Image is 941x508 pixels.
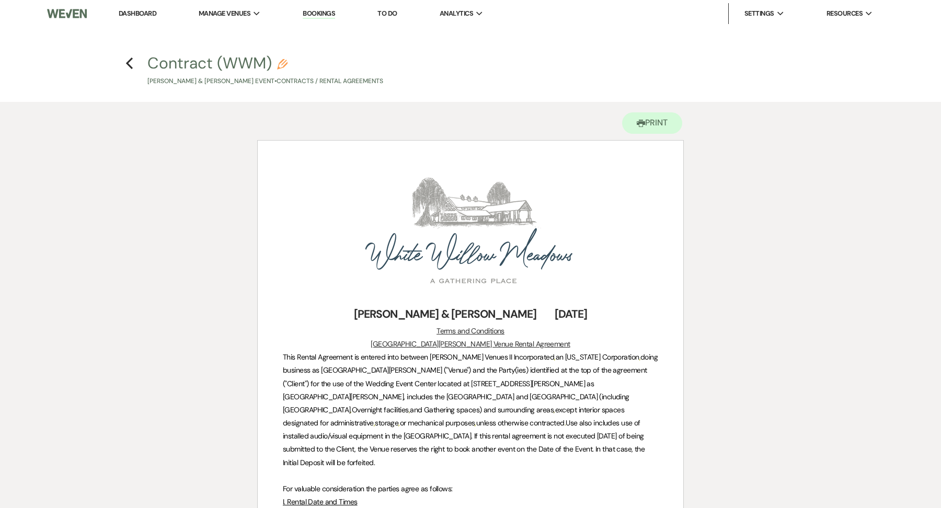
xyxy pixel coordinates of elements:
span: , [398,418,399,428]
span: This Rental Agreement is entered into between [PERSON_NAME] Venues II Incorporated [283,352,554,362]
span: [DATE] [554,306,589,323]
span: [PERSON_NAME] & [PERSON_NAME] [353,306,538,323]
span: or mechanical purposes [400,418,475,428]
span: Manage Venues [199,8,250,19]
span: , [475,418,476,428]
span: e top of the agreement ( [283,365,649,388]
span: , [374,418,375,428]
u: I. Rental Date and Times [283,497,358,506]
span: an [US_STATE] Corporation [556,352,639,362]
span: unless otherwise contracted [476,418,565,428]
span: , [409,405,410,414]
span: For valuable consideration the parties agree as follows: [283,484,453,493]
span: , [639,352,640,362]
u: [GEOGRAPHIC_DATA][PERSON_NAME] Venue Rental Agreement [371,339,570,349]
span: Resources [827,8,863,19]
span: storage [375,418,398,428]
span: Settings [744,8,774,19]
p: [PERSON_NAME] & [PERSON_NAME] Event • Contracts / Rental Agreements [147,76,383,86]
a: To Do [377,9,397,18]
span: Analytics [440,8,473,19]
span: . [565,418,566,428]
span: "Client") for the use of the Wedding Event Center located at [STREET_ADDRESS][PERSON_NAME] as [GE... [283,379,631,414]
button: Contract (WWM)[PERSON_NAME] & [PERSON_NAME] Event•Contracts / Rental Agreements [147,55,383,86]
u: Terms and Conditions [437,326,504,336]
button: Print [622,112,682,134]
span: and Gathering spaces) and surrounding areas [410,405,554,414]
span: Overnight facilities [352,405,409,414]
span: , [350,405,351,414]
span: , [554,405,555,414]
span: Use also includes use of installed audio/visual equipment in the [GEOGRAPHIC_DATA]. If this renta... [283,418,647,467]
img: unnamed.png [364,167,573,285]
img: Weven Logo [47,3,87,25]
span: , [554,352,555,362]
a: Dashboard [119,9,156,18]
a: Bookings [303,9,335,19]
